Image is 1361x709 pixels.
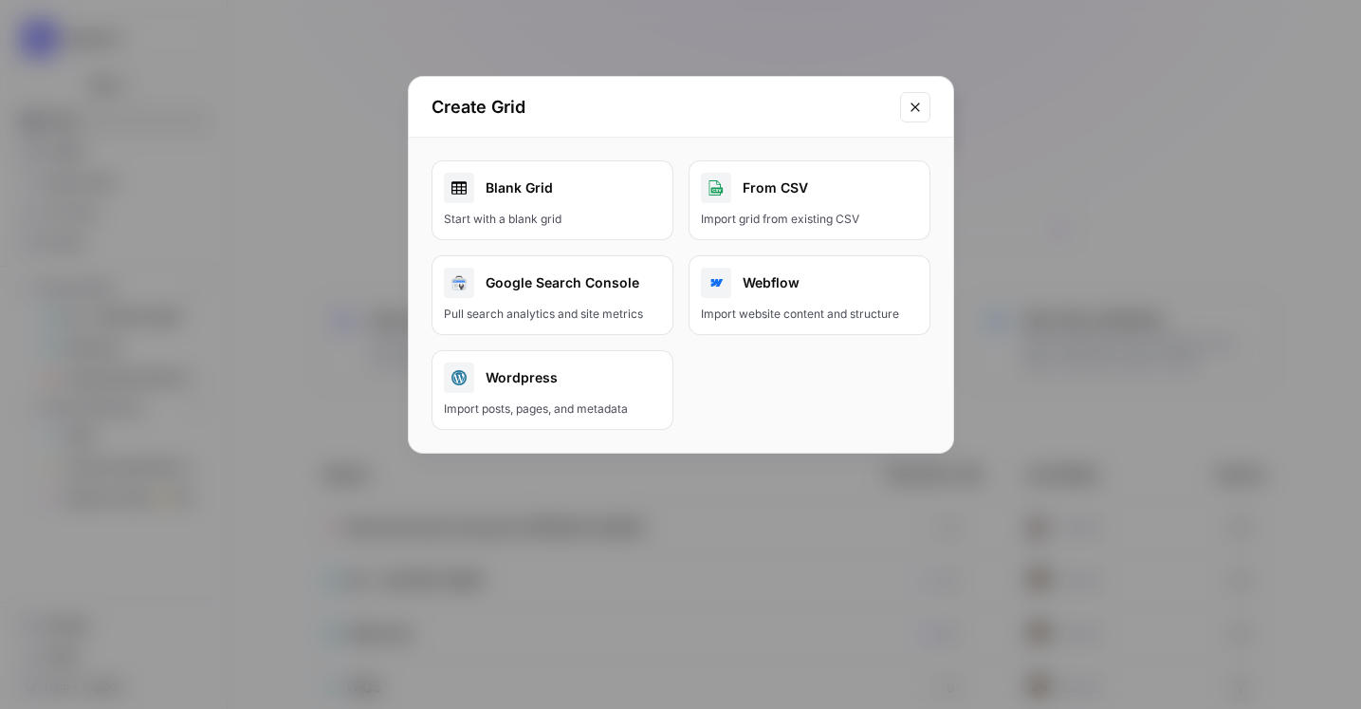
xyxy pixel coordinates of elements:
[701,211,918,228] div: Import grid from existing CSV
[444,173,661,203] div: Blank Grid
[432,94,889,121] h2: Create Grid
[689,160,930,240] button: From CSVImport grid from existing CSV
[432,255,673,335] button: Google Search ConsolePull search analytics and site metrics
[432,160,673,240] a: Blank GridStart with a blank grid
[444,306,661,323] div: Pull search analytics and site metrics
[444,401,661,418] div: Import posts, pages, and metadata
[432,350,673,430] button: WordpressImport posts, pages, and metadata
[900,92,930,122] button: Close modal
[701,268,918,298] div: Webflow
[444,268,661,298] div: Google Search Console
[701,306,918,323] div: Import website content and structure
[701,173,918,203] div: From CSV
[689,255,930,335] button: WebflowImport website content and structure
[444,363,661,393] div: Wordpress
[444,211,661,228] div: Start with a blank grid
